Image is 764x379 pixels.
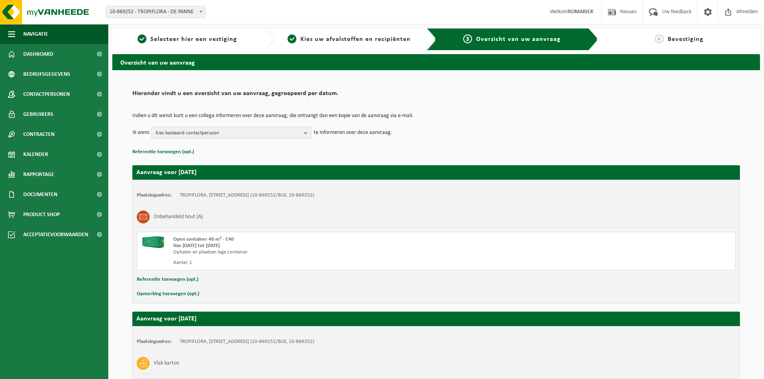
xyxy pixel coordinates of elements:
[116,34,258,44] a: 1Selecteer hier een vestiging
[137,339,172,344] strong: Plaatsingsadres:
[136,316,197,322] strong: Aanvraag voor [DATE]
[132,90,740,101] h2: Hieronder vindt u een overzicht van uw aanvraag, gegroepeerd per datum.
[156,127,301,139] span: Kies bestaand contactpersoon
[314,127,392,139] p: te informeren over deze aanvraag.
[138,34,146,43] span: 1
[136,169,197,176] strong: Aanvraag voor [DATE]
[23,184,57,205] span: Documenten
[463,34,472,43] span: 3
[132,113,740,119] p: Indien u dit wenst kunt u een collega informeren over deze aanvraag, die ontvangt dan een kopie v...
[23,24,48,44] span: Navigatie
[112,54,760,70] h2: Overzicht van uw aanvraag
[173,243,220,248] strong: Van [DATE] tot [DATE]
[288,34,296,43] span: 2
[23,84,70,104] span: Contactpersonen
[23,205,60,225] span: Product Shop
[173,259,468,266] div: Aantal: 1
[655,34,664,43] span: 4
[154,357,179,370] h3: Vlak karton
[150,36,237,43] span: Selecteer hier een vestiging
[173,237,234,242] span: Open container 40 m³ - C40
[23,225,88,245] span: Acceptatievoorwaarden
[180,192,314,199] td: TROPIFLORA, [STREET_ADDRESS] (10-869252/BUS, 10-869252)
[23,144,48,164] span: Kalender
[23,104,53,124] span: Gebruikers
[151,127,312,139] button: Kies bestaand contactpersoon
[300,36,411,43] span: Kies uw afvalstoffen en recipiënten
[141,236,165,248] img: HK-XC-40-GN-00.png
[23,64,70,84] span: Bedrijfsgegevens
[154,211,203,223] h3: Onbehandeld hout (A)
[137,193,172,198] strong: Plaatsingsadres:
[23,164,54,184] span: Rapportage
[180,338,314,345] td: TROPIFLORA, [STREET_ADDRESS] (10-869252/BUS, 10-869252)
[23,124,55,144] span: Contracten
[173,249,468,255] div: Ophalen en plaatsen lege container
[476,36,561,43] span: Overzicht van uw aanvraag
[132,127,149,139] p: Ik wens
[278,34,420,44] a: 2Kies uw afvalstoffen en recipiënten
[106,6,205,18] span: 10-869252 - TROPIFLORA - DE PANNE
[23,44,53,64] span: Dashboard
[568,9,594,15] strong: ROMARICK
[137,289,199,299] button: Opmerking toevoegen (opt.)
[668,36,703,43] span: Bevestiging
[132,147,194,157] button: Referentie toevoegen (opt.)
[137,274,199,285] button: Referentie toevoegen (opt.)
